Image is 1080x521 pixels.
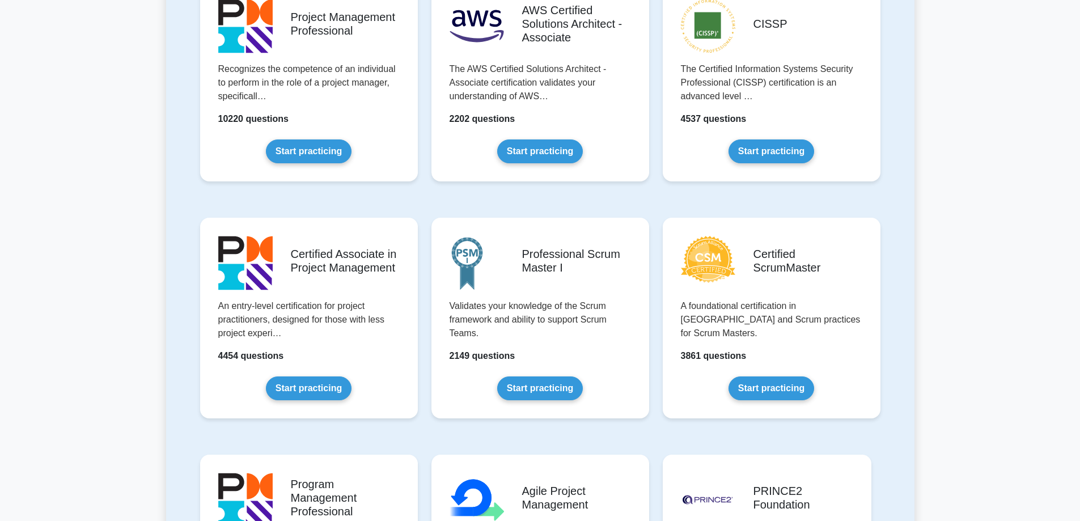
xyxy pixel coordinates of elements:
[497,376,583,400] a: Start practicing
[729,139,814,163] a: Start practicing
[266,376,351,400] a: Start practicing
[497,139,583,163] a: Start practicing
[266,139,351,163] a: Start practicing
[729,376,814,400] a: Start practicing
